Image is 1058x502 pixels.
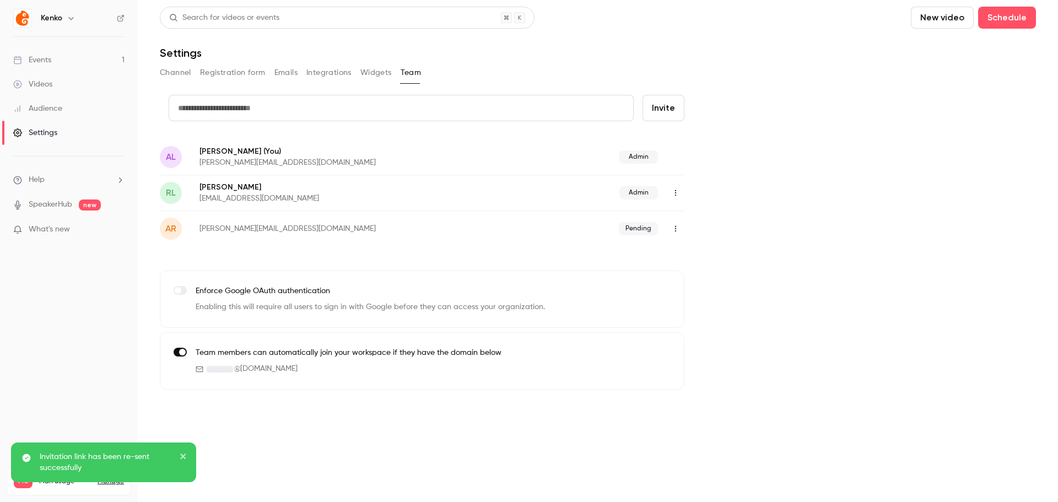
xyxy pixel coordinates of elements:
[160,46,202,60] h1: Settings
[40,451,172,473] p: Invitation link has been re-sent successfully
[111,225,125,235] iframe: Noticeable Trigger
[261,145,281,157] span: (You)
[911,7,974,29] button: New video
[166,186,176,199] span: RL
[643,95,684,121] button: Invite
[160,64,191,82] button: Channel
[274,64,298,82] button: Emails
[79,199,101,210] span: new
[619,150,658,164] span: Admin
[196,285,545,297] p: Enforce Google OAuth authentication
[41,13,62,24] h6: Kenko
[13,127,57,138] div: Settings
[306,64,352,82] button: Integrations
[14,9,31,27] img: Kenko
[360,64,392,82] button: Widgets
[619,222,658,235] span: Pending
[199,223,498,234] p: [PERSON_NAME][EMAIL_ADDRESS][DOMAIN_NAME]
[196,347,501,359] p: Team members can automatically join your workspace if they have the domain below
[200,64,266,82] button: Registration form
[29,224,70,235] span: What's new
[196,301,545,313] p: Enabling this will require all users to sign in with Google before they can access your organizat...
[166,150,176,164] span: AL
[13,174,125,186] li: help-dropdown-opener
[978,7,1036,29] button: Schedule
[180,451,187,465] button: close
[165,222,176,235] span: ar
[401,64,422,82] button: Team
[619,186,658,199] span: Admin
[199,182,469,193] p: [PERSON_NAME]
[199,157,498,168] p: [PERSON_NAME][EMAIL_ADDRESS][DOMAIN_NAME]
[29,199,72,210] a: SpeakerHub
[169,12,279,24] div: Search for videos or events
[13,79,52,90] div: Videos
[29,174,45,186] span: Help
[13,55,51,66] div: Events
[13,103,62,114] div: Audience
[234,363,298,375] span: @ [DOMAIN_NAME]
[199,145,498,157] p: [PERSON_NAME]
[199,193,469,204] p: [EMAIL_ADDRESS][DOMAIN_NAME]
